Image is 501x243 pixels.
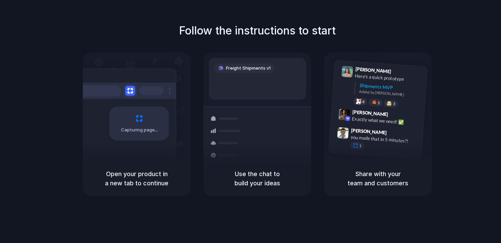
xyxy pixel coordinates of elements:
[351,127,387,137] span: [PERSON_NAME]
[359,144,362,148] span: 1
[359,89,422,99] div: Added by [PERSON_NAME]
[393,69,407,77] span: 9:41 AM
[91,169,182,188] h5: Open your product in a new tab to continue
[359,82,422,93] div: Shipments MVP
[393,102,395,106] span: 3
[389,130,403,138] span: 9:47 AM
[226,65,271,72] span: Freight Shipments v1
[390,112,404,120] span: 9:42 AM
[350,134,419,145] div: you made that in 5 minutes?!
[121,127,159,133] span: Capturing page
[386,101,392,106] div: 🤯
[355,65,391,75] span: [PERSON_NAME]
[352,115,420,127] div: Exactly what we need! ✅
[179,23,336,39] h1: Follow the instructions to start
[362,100,365,104] span: 8
[355,72,423,84] div: Here's a quick prototype
[378,101,380,105] span: 5
[352,108,388,118] span: [PERSON_NAME]
[332,169,424,188] h5: Share with your team and customers
[212,169,303,188] h5: Use the chat to build your ideas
